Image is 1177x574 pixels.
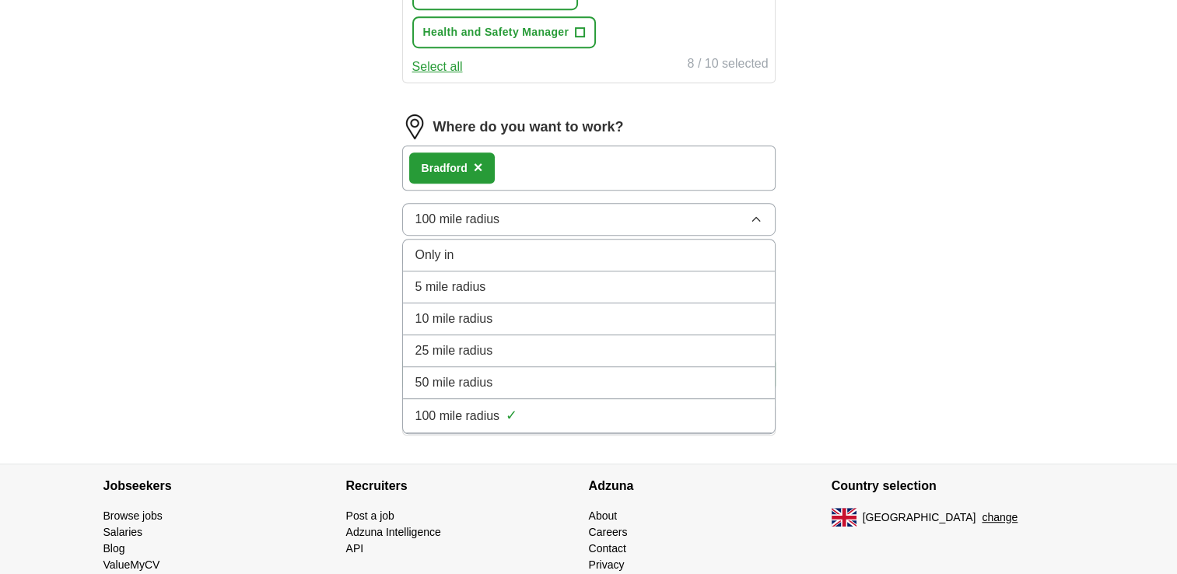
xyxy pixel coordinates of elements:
a: Salaries [103,526,143,538]
button: Select all [412,58,463,76]
button: change [982,509,1018,526]
h4: Country selection [832,464,1074,508]
img: location.png [402,114,427,139]
button: × [474,156,483,180]
button: Health and Safety Manager [412,16,597,48]
span: [GEOGRAPHIC_DATA] [863,509,976,526]
div: 8 / 10 selected [687,54,768,76]
button: 100 mile radius [402,203,776,236]
span: 100 mile radius [415,210,500,229]
a: About [589,509,618,522]
span: Health and Safety Manager [423,24,569,40]
span: 25 mile radius [415,341,493,360]
a: ValueMyCV [103,558,160,571]
a: Contact [589,542,626,555]
span: × [474,159,483,176]
span: 10 mile radius [415,310,493,328]
span: ✓ [506,405,517,426]
a: Privacy [589,558,625,571]
a: Post a job [346,509,394,522]
span: Only in [415,246,454,264]
a: Adzuna Intelligence [346,526,441,538]
a: API [346,542,364,555]
a: Blog [103,542,125,555]
a: Browse jobs [103,509,163,522]
img: UK flag [832,508,856,527]
div: Bradford [422,160,468,177]
label: Where do you want to work? [433,117,624,138]
a: Careers [589,526,628,538]
span: 100 mile radius [415,407,500,425]
span: 50 mile radius [415,373,493,392]
span: 5 mile radius [415,278,486,296]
